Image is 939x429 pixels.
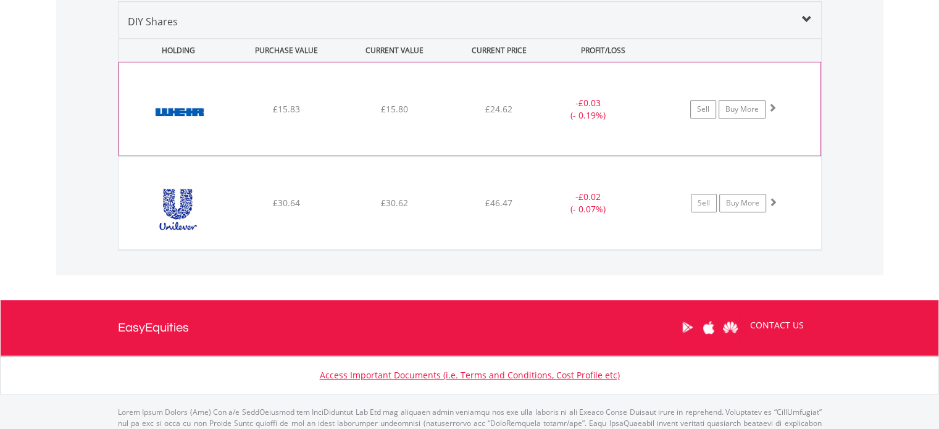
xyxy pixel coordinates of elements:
[273,103,300,115] span: £15.83
[690,100,716,119] a: Sell
[320,369,620,381] a: Access Important Documents (i.e. Terms and Conditions, Cost Profile etc)
[342,39,448,62] div: CURRENT VALUE
[677,308,698,346] a: Google Play
[578,97,601,109] span: £0.03
[541,97,634,122] div: - (- 0.19%)
[125,172,231,246] img: EQU.GBP.ULVR.png
[720,308,741,346] a: Huawei
[542,191,635,215] div: - (- 0.07%)
[272,197,299,209] span: £30.64
[119,39,232,62] div: HOLDING
[698,308,720,346] a: Apple
[551,39,656,62] div: PROFIT/LOSS
[125,78,232,152] img: EQU.GBP.WEIR.png
[381,103,408,115] span: £15.80
[449,39,548,62] div: CURRENT PRICE
[578,191,601,202] span: £0.02
[719,100,766,119] a: Buy More
[485,103,512,115] span: £24.62
[118,300,189,356] a: EasyEquities
[719,194,766,212] a: Buy More
[485,197,512,209] span: £46.47
[234,39,340,62] div: PURCHASE VALUE
[691,194,717,212] a: Sell
[128,15,178,28] span: DIY Shares
[381,197,408,209] span: £30.62
[741,308,812,343] a: CONTACT US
